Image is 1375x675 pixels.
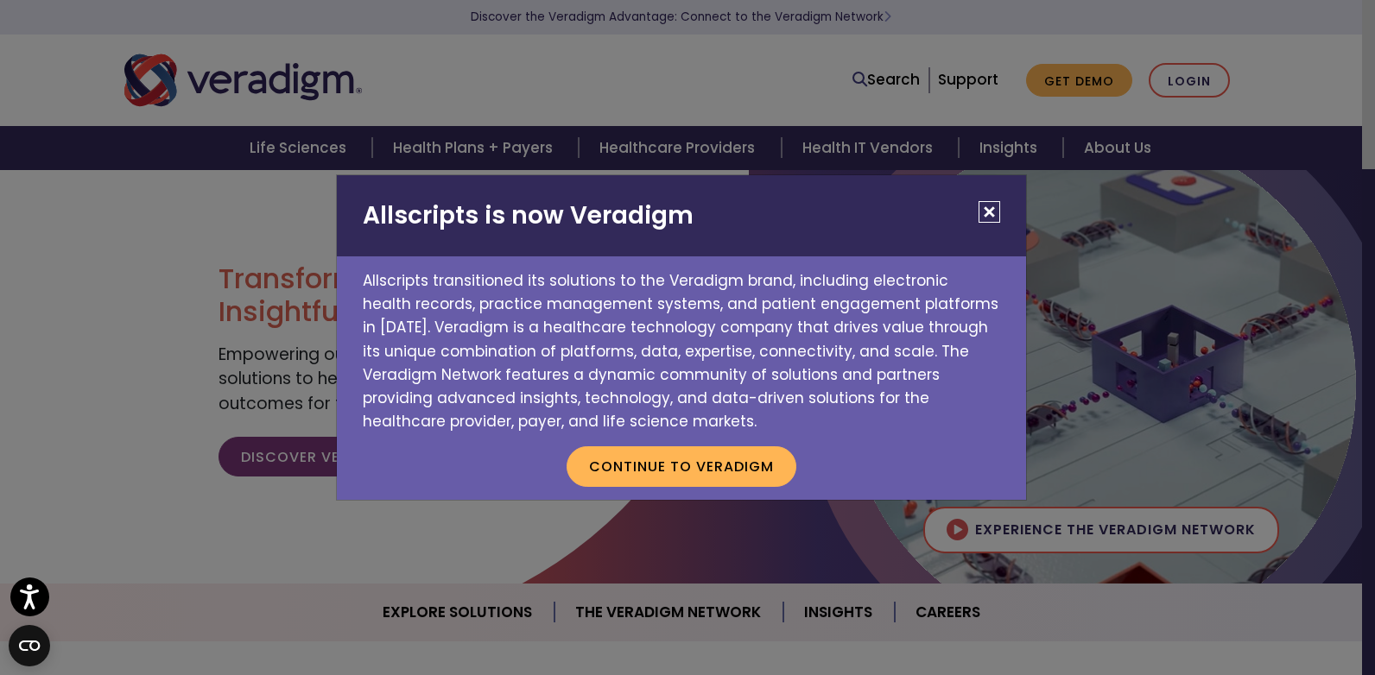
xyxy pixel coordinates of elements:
h2: Allscripts is now Veradigm [337,175,1026,256]
button: Close [979,201,1000,223]
iframe: Drift Chat Widget [1043,551,1354,654]
button: Open CMP widget [9,625,50,666]
button: Continue to Veradigm [567,446,796,486]
p: Allscripts transitioned its solutions to the Veradigm brand, including electronic health records,... [337,256,1026,433]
